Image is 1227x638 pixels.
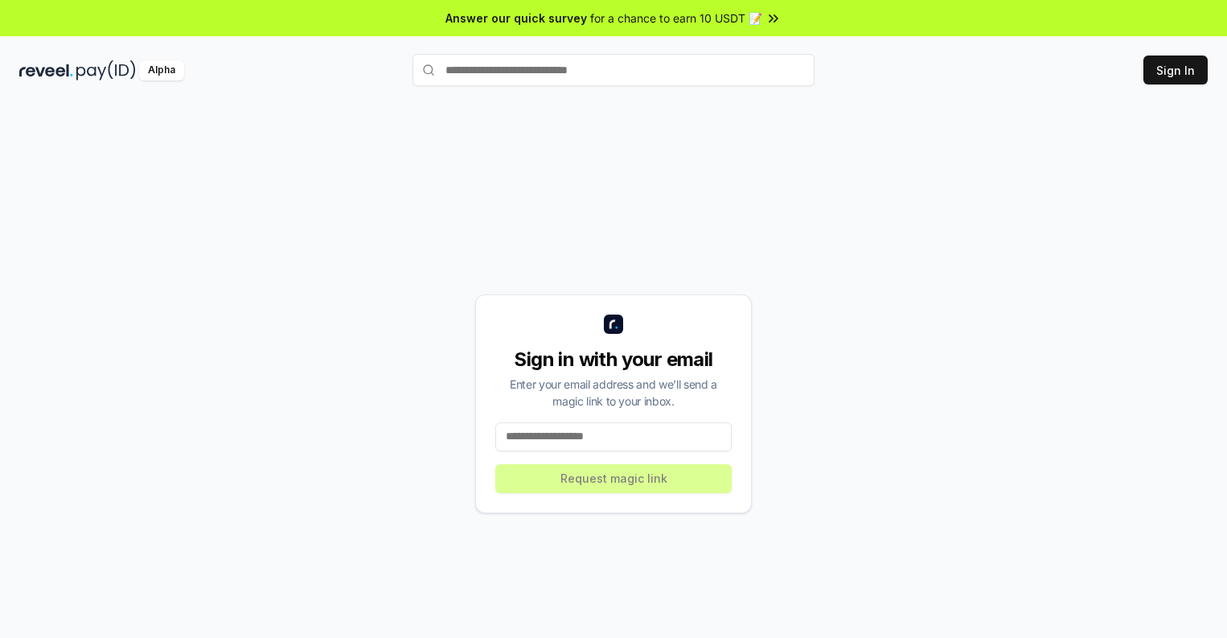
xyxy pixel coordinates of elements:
[139,60,184,80] div: Alpha
[590,10,762,27] span: for a chance to earn 10 USDT 📝
[604,315,623,334] img: logo_small
[495,376,732,410] div: Enter your email address and we’ll send a magic link to your inbox.
[445,10,587,27] span: Answer our quick survey
[1143,56,1208,84] button: Sign In
[76,60,136,80] img: pay_id
[495,347,732,373] div: Sign in with your email
[19,60,73,80] img: reveel_dark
